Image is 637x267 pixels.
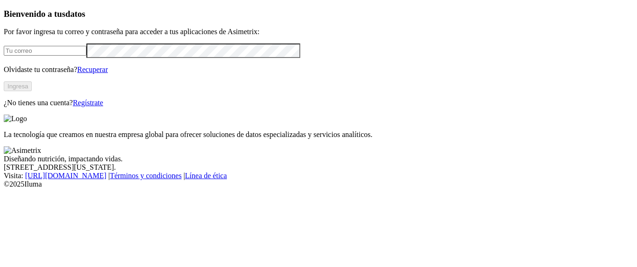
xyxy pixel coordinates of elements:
[4,46,86,56] input: Tu correo
[65,9,85,19] span: datos
[25,172,106,180] a: [URL][DOMAIN_NAME]
[4,28,633,36] p: Por favor ingresa tu correo y contraseña para acceder a tus aplicaciones de Asimetrix:
[4,172,633,180] div: Visita : | |
[4,130,633,139] p: La tecnología que creamos en nuestra empresa global para ofrecer soluciones de datos especializad...
[77,65,108,73] a: Recuperar
[73,99,103,107] a: Regístrate
[4,99,633,107] p: ¿No tienes una cuenta?
[4,146,41,155] img: Asimetrix
[4,155,633,163] div: Diseñando nutrición, impactando vidas.
[4,81,32,91] button: Ingresa
[4,163,633,172] div: [STREET_ADDRESS][US_STATE].
[4,115,27,123] img: Logo
[4,65,633,74] p: Olvidaste tu contraseña?
[4,9,633,19] h3: Bienvenido a tus
[110,172,182,180] a: Términos y condiciones
[185,172,227,180] a: Línea de ética
[4,180,633,188] div: © 2025 Iluma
